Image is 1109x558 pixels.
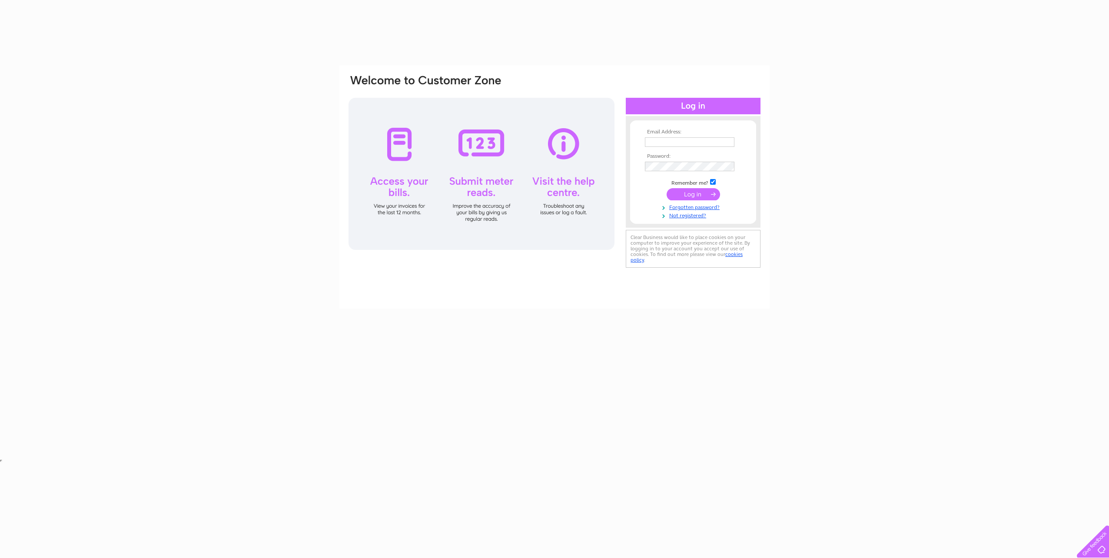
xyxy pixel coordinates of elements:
td: Remember me? [643,178,744,186]
div: Clear Business would like to place cookies on your computer to improve your experience of the sit... [626,230,760,268]
a: Forgotten password? [645,203,744,211]
th: Email Address: [643,129,744,135]
a: Not registered? [645,211,744,219]
a: cookies policy [631,251,743,263]
th: Password: [643,153,744,159]
input: Submit [667,188,720,200]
